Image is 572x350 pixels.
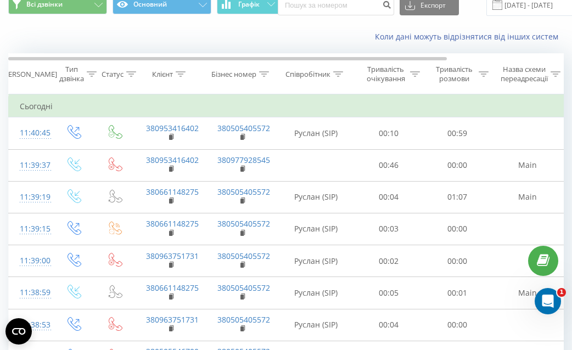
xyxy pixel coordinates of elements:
td: Руслан (SIP) [278,213,355,245]
button: Open CMP widget [5,318,32,345]
td: 00:46 [355,149,423,181]
td: Руслан (SIP) [278,277,355,309]
div: 11:39:15 [20,218,42,240]
a: 380661148275 [146,283,199,293]
span: 1 [557,288,566,297]
td: Руслан (SIP) [278,181,355,213]
div: 11:39:00 [20,250,42,272]
div: [PERSON_NAME] [2,70,57,79]
div: 11:38:59 [20,282,42,303]
td: Main [492,149,563,181]
div: Клієнт [152,70,173,79]
a: 380505405572 [217,314,270,325]
a: 380505405572 [217,187,270,197]
td: 00:00 [423,245,492,277]
div: 11:39:37 [20,155,42,176]
a: Коли дані можуть відрізнятися вiд інших систем [375,31,564,42]
div: 11:38:53 [20,314,42,336]
span: Графік [238,1,260,8]
a: 380661148275 [146,218,199,229]
div: Тип дзвінка [59,65,84,83]
td: Руслан (SIP) [278,117,355,149]
a: 380963751731 [146,314,199,325]
div: Тривалість очікування [364,65,407,83]
div: Статус [102,70,124,79]
td: Main [492,277,563,309]
td: 00:00 [423,213,492,245]
a: 380953416402 [146,123,199,133]
td: 00:04 [355,309,423,341]
td: Руслан (SIP) [278,309,355,341]
div: Співробітник [285,70,330,79]
td: 00:02 [355,245,423,277]
td: 00:04 [355,181,423,213]
a: 380953416402 [146,155,199,165]
div: 11:40:45 [20,122,42,144]
td: Руслан (SIP) [278,245,355,277]
td: 00:01 [423,277,492,309]
div: 11:39:19 [20,187,42,208]
iframe: Intercom live chat [535,288,561,314]
div: Назва схеми переадресації [501,65,548,83]
div: Бізнес номер [211,70,256,79]
a: 380661148275 [146,187,199,197]
td: 00:00 [423,309,492,341]
div: Тривалість розмови [433,65,476,83]
a: 380505405572 [217,218,270,229]
td: 00:59 [423,117,492,149]
td: 00:00 [423,149,492,181]
td: 01:07 [423,181,492,213]
td: Main [492,181,563,213]
a: 380505405572 [217,283,270,293]
td: 00:10 [355,117,423,149]
a: 380963751731 [146,251,199,261]
a: 380505405572 [217,123,270,133]
a: 380505405572 [217,251,270,261]
a: 380977928545 [217,155,270,165]
td: 00:03 [355,213,423,245]
td: 00:05 [355,277,423,309]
